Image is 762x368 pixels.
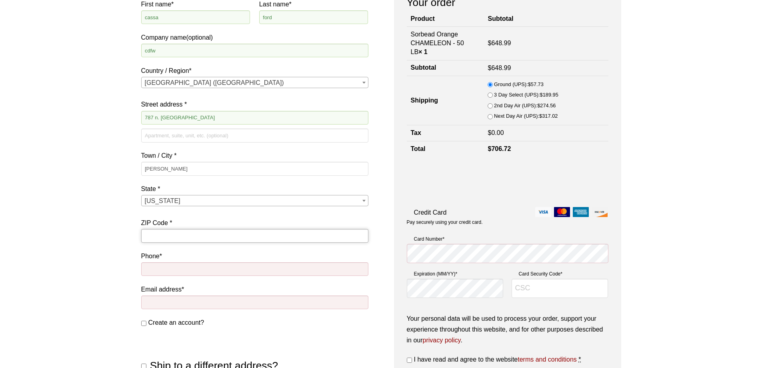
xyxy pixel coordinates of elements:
th: Shipping [407,76,484,125]
label: ZIP Code [141,217,368,228]
input: I have read and agree to the websiteterms and conditions * [407,358,412,363]
span: $ [488,40,491,46]
th: Subtotal [407,60,484,76]
label: Next Day Air (UPS): [494,112,558,121]
input: Apartment, suite, unit, etc. (optional) [141,129,368,142]
abbr: required [578,356,581,363]
bdi: 189.95 [540,92,558,98]
img: amex [573,207,589,217]
label: Card Security Code [512,270,608,278]
a: privacy policy [423,337,461,344]
iframe: reCAPTCHA [407,165,528,196]
span: United States (US) [142,77,368,88]
img: visa [535,207,551,217]
span: State [141,195,368,206]
span: $ [537,103,540,109]
bdi: 317.02 [539,113,558,119]
label: Card Number [407,235,608,243]
bdi: 274.56 [537,103,556,109]
label: Phone [141,251,368,261]
img: mastercard [554,207,570,217]
p: Your personal data will be used to process your order, support your experience throughout this we... [407,313,608,346]
input: House number and street name [141,111,368,125]
span: Country / Region [141,77,368,88]
span: California [142,195,368,207]
span: $ [539,113,542,119]
span: $ [488,145,491,152]
bdi: 0.00 [488,129,504,136]
label: Expiration (MM/YY) [407,270,504,278]
fieldset: Payment Info [407,232,608,304]
bdi: 706.72 [488,145,511,152]
span: $ [528,81,531,87]
span: $ [488,129,491,136]
bdi: 648.99 [488,64,511,71]
input: CSC [512,279,608,298]
th: Product [407,12,484,26]
bdi: 57.73 [528,81,544,87]
p: Pay securely using your credit card. [407,219,608,226]
th: Tax [407,125,484,141]
a: terms and conditions [518,356,577,363]
th: Total [407,141,484,157]
span: $ [488,64,491,71]
span: Create an account? [148,319,204,326]
label: Credit Card [407,207,608,218]
label: 3 Day Select (UPS): [494,90,558,99]
strong: × 1 [418,48,428,55]
label: Street address [141,99,368,110]
bdi: 648.99 [488,40,511,46]
span: I have read and agree to the website [414,356,577,363]
td: Sorbead Orange CHAMELEON - 50 LB [407,26,484,60]
span: $ [540,92,543,98]
img: discover [592,207,608,217]
label: Email address [141,284,368,295]
label: Ground (UPS): [494,80,544,89]
label: 2nd Day Air (UPS): [494,101,556,110]
label: Country / Region [141,65,368,76]
input: Create an account? [141,321,146,326]
label: State [141,183,368,194]
span: (optional) [186,34,213,41]
th: Subtotal [484,12,608,26]
label: Town / City [141,150,368,161]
